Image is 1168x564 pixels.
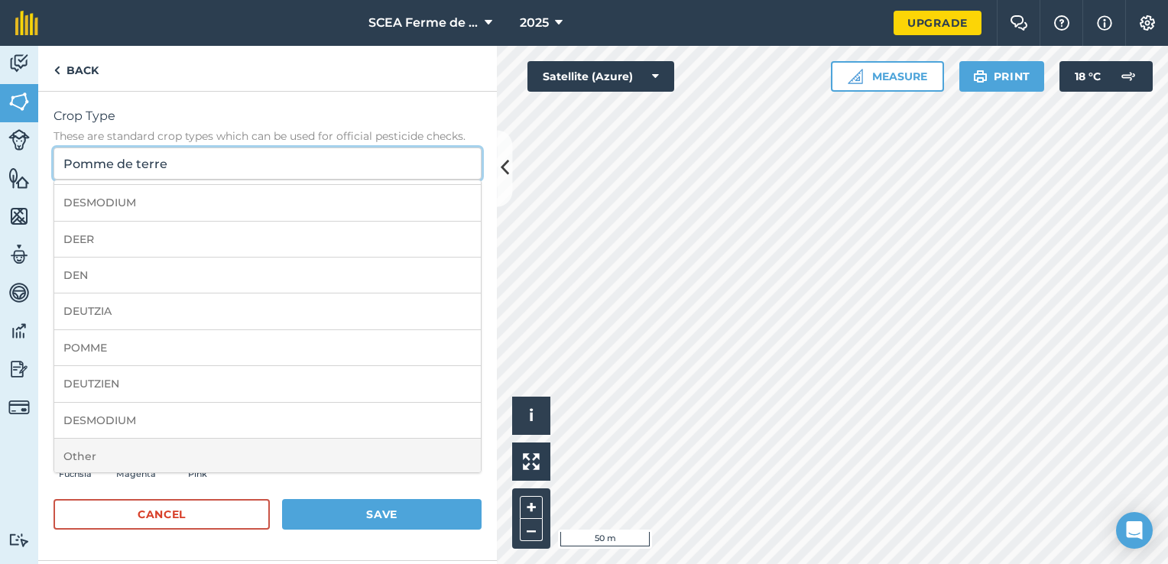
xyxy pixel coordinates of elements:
[1097,14,1112,32] img: svg+xml;base64,PHN2ZyB4bWxucz0iaHR0cDovL3d3dy53My5vcmcvMjAwMC9zdmciIHdpZHRoPSIxNyIgaGVpZ2h0PSIxNy...
[116,468,156,481] span: Magenta
[973,67,988,86] img: svg+xml;base64,PHN2ZyB4bWxucz0iaHR0cDovL3d3dy53My5vcmcvMjAwMC9zdmciIHdpZHRoPSIxOSIgaGVpZ2h0PSIyNC...
[1113,61,1144,92] img: svg+xml;base64,PD94bWwgdmVyc2lvbj0iMS4wIiBlbmNvZGluZz0idXRmLTgiPz4KPCEtLSBHZW5lcmF0b3I6IEFkb2JlIE...
[54,330,481,366] li: POMME
[54,222,481,258] li: DEER
[1116,512,1153,549] div: Open Intercom Messenger
[512,397,550,435] button: i
[520,14,549,32] span: 2025
[1138,15,1157,31] img: A cog icon
[54,499,270,530] button: Cancel
[8,129,30,151] img: svg+xml;base64,PD94bWwgdmVyc2lvbj0iMS4wIiBlbmNvZGluZz0idXRmLTgiPz4KPCEtLSBHZW5lcmF0b3I6IEFkb2JlIE...
[520,496,543,519] button: +
[848,69,863,84] img: Ruler icon
[54,107,482,125] span: Crop Type
[1075,61,1101,92] span: 18 ° C
[15,11,38,35] img: fieldmargin Logo
[831,61,944,92] button: Measure
[1059,61,1153,92] button: 18 °C
[54,258,481,293] li: DEN
[894,11,981,35] a: Upgrade
[8,167,30,190] img: svg+xml;base64,PHN2ZyB4bWxucz0iaHR0cDovL3d3dy53My5vcmcvMjAwMC9zdmciIHdpZHRoPSI1NiIgaGVpZ2h0PSI2MC...
[54,293,481,329] li: DEUTZIA
[8,533,30,547] img: svg+xml;base64,PD94bWwgdmVyc2lvbj0iMS4wIiBlbmNvZGluZz0idXRmLTgiPz4KPCEtLSBHZW5lcmF0b3I6IEFkb2JlIE...
[8,281,30,304] img: svg+xml;base64,PD94bWwgdmVyc2lvbj0iMS4wIiBlbmNvZGluZz0idXRmLTgiPz4KPCEtLSBHZW5lcmF0b3I6IEFkb2JlIE...
[59,468,92,481] span: Fuchsia
[8,205,30,228] img: svg+xml;base64,PHN2ZyB4bWxucz0iaHR0cDovL3d3dy53My5vcmcvMjAwMC9zdmciIHdpZHRoPSI1NiIgaGVpZ2h0PSI2MC...
[54,147,482,180] input: Start typing to search for crop type
[54,185,481,221] li: DESMODIUM
[8,243,30,266] img: svg+xml;base64,PD94bWwgdmVyc2lvbj0iMS4wIiBlbmNvZGluZz0idXRmLTgiPz4KPCEtLSBHZW5lcmF0b3I6IEFkb2JlIE...
[529,406,534,425] span: i
[54,439,481,475] li: Other
[54,403,481,439] li: DESMODIUM
[8,52,30,75] img: svg+xml;base64,PD94bWwgdmVyc2lvbj0iMS4wIiBlbmNvZGluZz0idXRmLTgiPz4KPCEtLSBHZW5lcmF0b3I6IEFkb2JlIE...
[1010,15,1028,31] img: Two speech bubbles overlapping with the left bubble in the forefront
[54,128,482,144] span: These are standard crop types which can be used for official pesticide checks.
[520,519,543,541] button: –
[8,358,30,381] img: svg+xml;base64,PD94bWwgdmVyc2lvbj0iMS4wIiBlbmNvZGluZz0idXRmLTgiPz4KPCEtLSBHZW5lcmF0b3I6IEFkb2JlIE...
[523,453,540,470] img: Four arrows, one pointing top left, one top right, one bottom right and the last bottom left
[368,14,479,32] span: SCEA Ferme de la tuilerie
[1053,15,1071,31] img: A question mark icon
[188,468,207,481] span: Pink
[38,46,114,91] a: Back
[527,61,674,92] button: Satellite (Azure)
[54,366,481,402] li: DEUTZIEN
[8,397,30,418] img: svg+xml;base64,PD94bWwgdmVyc2lvbj0iMS4wIiBlbmNvZGluZz0idXRmLTgiPz4KPCEtLSBHZW5lcmF0b3I6IEFkb2JlIE...
[8,319,30,342] img: svg+xml;base64,PD94bWwgdmVyc2lvbj0iMS4wIiBlbmNvZGluZz0idXRmLTgiPz4KPCEtLSBHZW5lcmF0b3I6IEFkb2JlIE...
[282,499,482,530] button: Save
[8,90,30,113] img: svg+xml;base64,PHN2ZyB4bWxucz0iaHR0cDovL3d3dy53My5vcmcvMjAwMC9zdmciIHdpZHRoPSI1NiIgaGVpZ2h0PSI2MC...
[959,61,1045,92] button: Print
[54,61,60,79] img: svg+xml;base64,PHN2ZyB4bWxucz0iaHR0cDovL3d3dy53My5vcmcvMjAwMC9zdmciIHdpZHRoPSI5IiBoZWlnaHQ9IjI0Ii...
